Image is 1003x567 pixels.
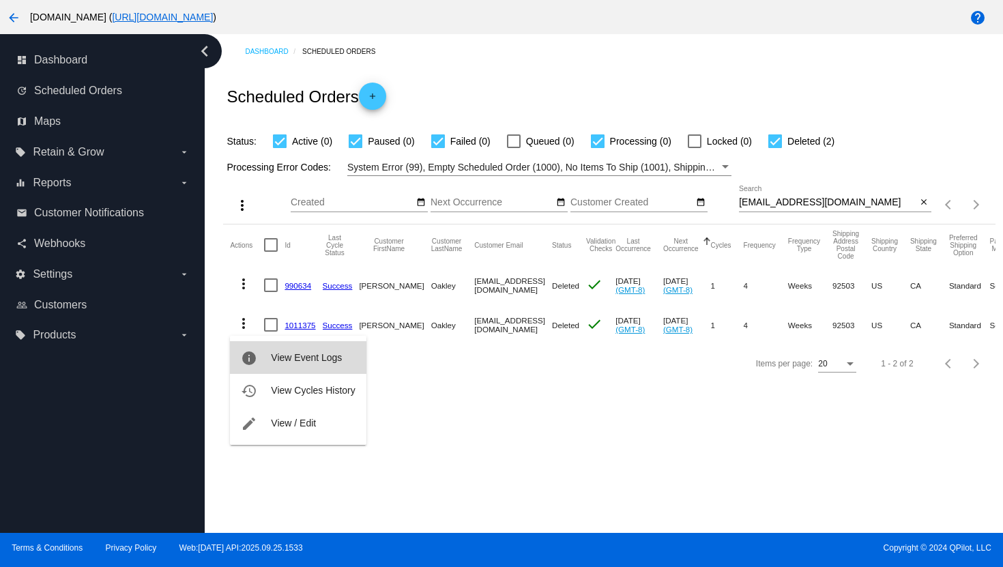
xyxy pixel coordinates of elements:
mat-icon: info [241,350,257,366]
mat-icon: history [241,383,257,399]
span: View / Edit [271,418,316,428]
span: View Event Logs [271,352,342,363]
span: View Cycles History [271,385,355,396]
mat-icon: edit [241,416,257,432]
